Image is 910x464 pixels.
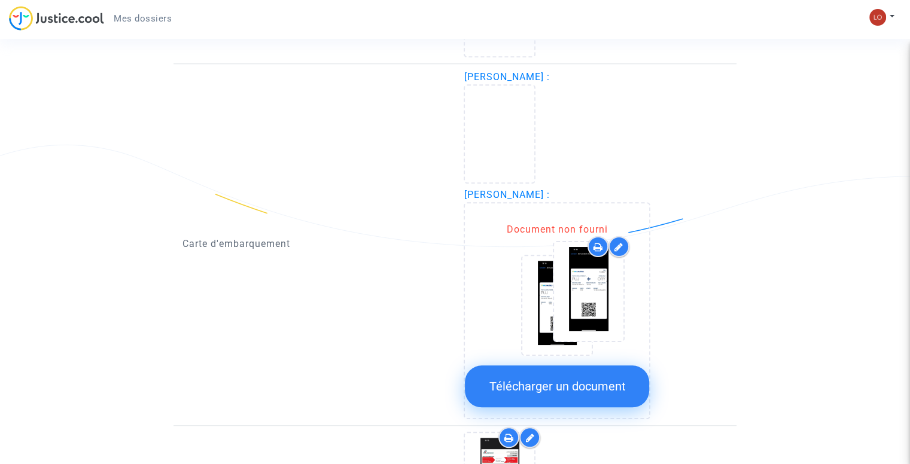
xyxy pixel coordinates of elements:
span: [PERSON_NAME] : [464,189,549,200]
span: Mes dossiers [114,13,172,24]
img: f833fc31a09936e964a6f52a0305edb1 [869,9,886,26]
p: Carte d'embarquement [182,236,446,251]
img: jc-logo.svg [9,6,104,30]
div: Document non fourni [465,222,649,237]
a: Mes dossiers [104,10,181,28]
button: Télécharger un document [465,365,649,407]
span: Télécharger un document [489,379,625,393]
span: [PERSON_NAME] : [464,71,549,83]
